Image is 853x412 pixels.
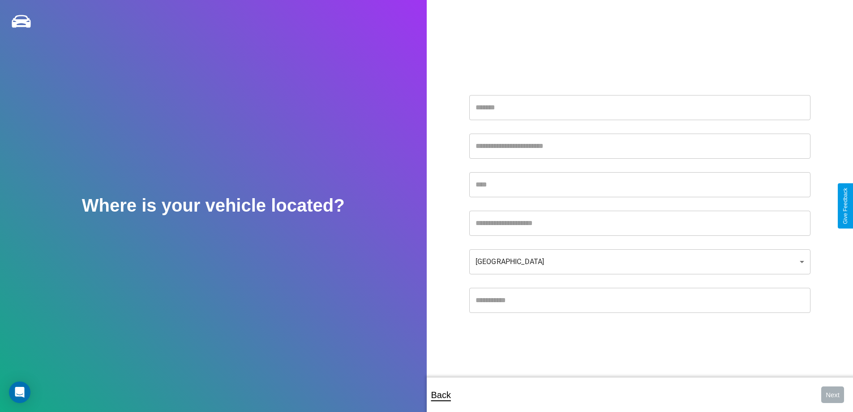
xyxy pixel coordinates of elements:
[469,249,810,274] div: [GEOGRAPHIC_DATA]
[842,188,849,224] div: Give Feedback
[821,386,844,403] button: Next
[431,387,451,403] p: Back
[9,382,30,403] div: Open Intercom Messenger
[82,195,345,216] h2: Where is your vehicle located?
